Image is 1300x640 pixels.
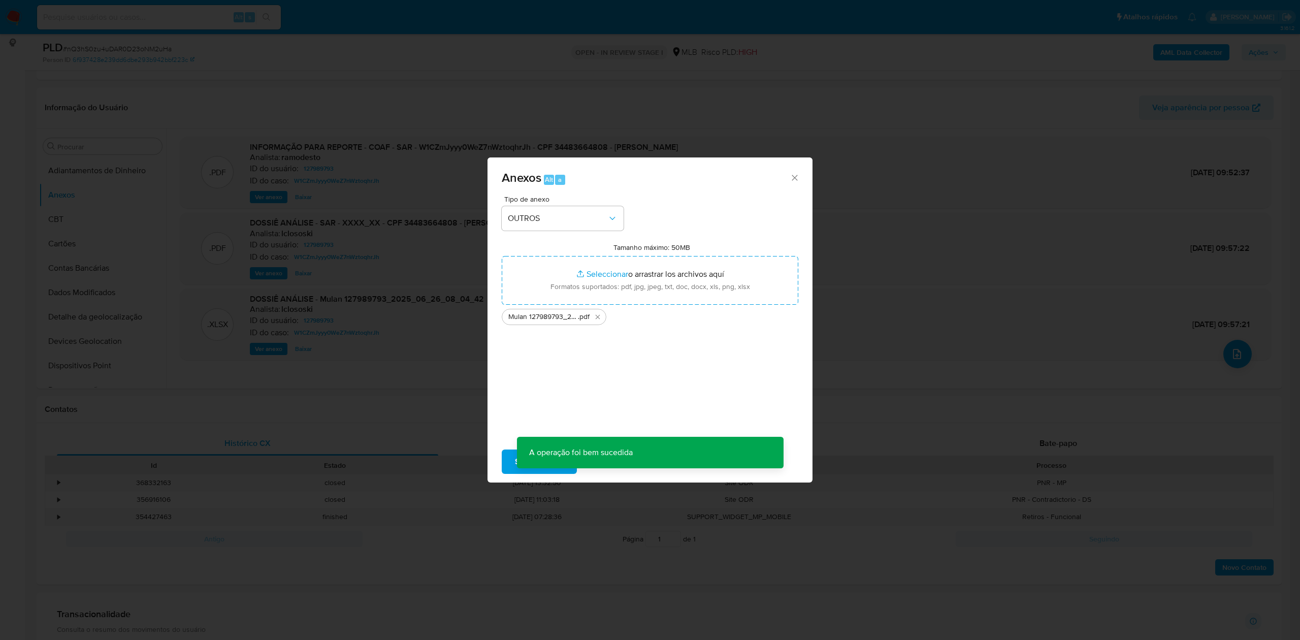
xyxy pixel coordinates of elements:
span: Alt [545,175,553,184]
button: Eliminar Mulan 127989793_2025_10_01_11_54_54 GINETON GOMES BEZERRA.pdf [592,311,604,323]
span: .pdf [578,312,590,322]
button: Cerrar [790,173,799,182]
span: Tipo de anexo [504,196,626,203]
span: OUTROS [508,213,607,223]
span: Anexos [502,169,541,186]
span: Subir arquivo [515,451,564,473]
span: Cancelar [594,451,627,473]
ul: Archivos seleccionados [502,305,798,325]
p: A operação foi bem sucedida [517,437,645,468]
span: Mulan 127989793_2025_10_01_11_54_54 [PERSON_NAME] [508,312,578,322]
span: a [558,175,562,184]
label: Tamanho máximo: 50MB [613,243,690,252]
button: Subir arquivo [502,450,577,474]
button: OUTROS [502,206,624,231]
